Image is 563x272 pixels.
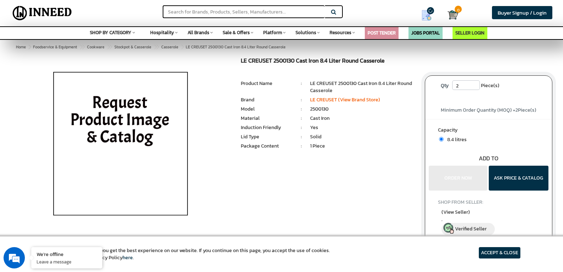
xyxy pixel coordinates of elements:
[263,29,282,36] span: Platform
[441,106,536,114] span: Minimum Order Quantity (MOQ) = Piece(s)
[438,127,539,135] label: Capacity
[421,10,432,21] img: Show My Quotes
[442,208,536,235] a: (View Seller) , Verified Seller
[154,43,157,51] span: >
[293,133,310,140] li: :
[310,133,414,140] li: Solid
[28,44,31,50] span: >
[241,133,293,140] li: Lid Type
[15,43,27,51] a: Home
[80,43,83,51] span: >
[10,4,75,22] img: Inneed.Market
[479,247,520,258] article: ACCEPT & CLOSE
[43,247,330,261] article: We use cookies to ensure you get the best experience on our website. If you continue on this page...
[32,43,79,51] a: Foodservice & Equipment
[492,6,552,19] a: Buyer Signup / Login
[468,235,475,242] a: (0)
[37,251,97,257] div: We're offline
[161,44,178,50] span: Casserole
[241,106,293,113] li: Model
[38,58,204,235] img: LE CREUSET 2500130 Cast Iron 8.4 Liter Round Casserole
[86,43,106,51] a: Cookware
[310,124,414,131] li: Yes
[241,115,293,122] li: Material
[223,29,250,36] span: Sale & Offers
[87,44,104,50] span: Cookware
[90,29,131,36] span: SHOP BY CATEGORY
[241,124,293,131] li: Induction Friendly
[33,44,77,50] span: Foodservice & Equipment
[411,30,440,36] a: JOBS PORTAL
[293,115,310,122] li: :
[123,254,133,261] a: here
[310,80,414,94] li: LE CREUSET 2500130 Cast Iron 8.4 Liter Round Casserole
[310,106,414,113] li: 2500130
[181,43,184,51] span: >
[489,166,548,191] button: ASK PRICE & CATALOG
[330,29,351,36] span: Resources
[448,7,453,23] a: Cart 0
[293,80,310,87] li: :
[442,208,470,216] span: (View Seller)
[437,80,452,91] label: Qty
[37,258,97,265] p: Leave a message
[425,154,552,162] div: ADD TO
[293,124,310,131] li: :
[515,106,518,114] span: 2
[160,43,180,51] a: Casserole
[481,80,499,91] span: Piece(s)
[442,217,536,223] span: ,
[32,44,286,50] span: LE CREUSET 2500130 Cast Iron 8.4 Liter Round Casserole
[107,43,110,51] span: >
[150,29,174,36] span: Hospitality
[293,143,310,150] li: :
[241,96,293,103] li: Brand
[113,43,153,51] a: Stockpot & Casserole
[310,96,380,103] a: LE CREUSET (View Brand Store)
[310,143,414,150] li: 1 Piece
[293,106,310,113] li: :
[163,5,325,18] input: Search for Brands, Products, Sellers, Manufacturers...
[296,29,316,36] span: Solutions
[455,225,487,233] span: Verified Seller
[444,136,467,143] span: 8.4 litres
[498,9,547,17] span: Buyer Signup / Login
[455,30,484,36] a: SELLER LOGIN
[411,7,448,23] a: my Quotes
[114,44,151,50] span: Stockpot & Casserole
[310,115,414,122] li: Cast Iron
[241,143,293,150] li: Package Content
[241,80,293,87] li: Product Name
[448,10,458,20] img: Cart
[241,58,414,66] h1: LE CREUSET 2500130 Cast Iron 8.4 Liter Round Casserole
[188,29,209,36] span: All Brands
[368,30,396,36] a: POST TENDER
[455,6,462,13] span: 0
[443,223,454,234] img: inneed-verified-seller-icon.png
[438,199,539,205] h4: SHOP FROM SELLER:
[293,96,310,103] li: :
